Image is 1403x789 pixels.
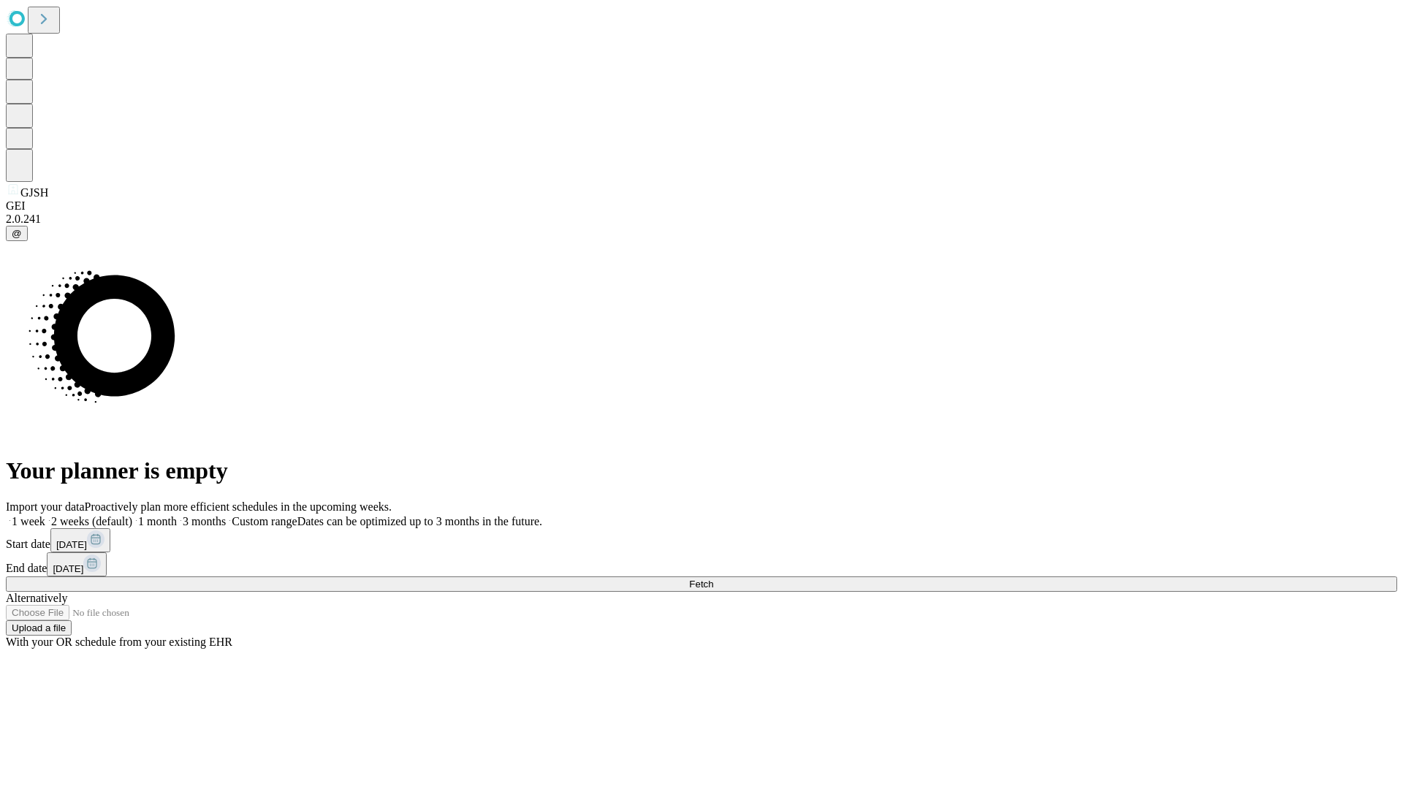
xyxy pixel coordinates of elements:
span: 1 week [12,515,45,527]
span: 3 months [183,515,226,527]
span: 1 month [138,515,177,527]
span: Fetch [689,579,713,590]
button: Upload a file [6,620,72,636]
span: @ [12,228,22,239]
div: Start date [6,528,1397,552]
span: Alternatively [6,592,67,604]
span: Custom range [232,515,297,527]
button: Fetch [6,576,1397,592]
span: Proactively plan more efficient schedules in the upcoming weeks. [85,500,392,513]
div: End date [6,552,1397,576]
span: GJSH [20,186,48,199]
button: [DATE] [50,528,110,552]
span: [DATE] [56,539,87,550]
span: 2 weeks (default) [51,515,132,527]
span: [DATE] [53,563,83,574]
button: [DATE] [47,552,107,576]
span: Import your data [6,500,85,513]
div: GEI [6,199,1397,213]
span: Dates can be optimized up to 3 months in the future. [297,515,542,527]
span: With your OR schedule from your existing EHR [6,636,232,648]
div: 2.0.241 [6,213,1397,226]
h1: Your planner is empty [6,457,1397,484]
button: @ [6,226,28,241]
